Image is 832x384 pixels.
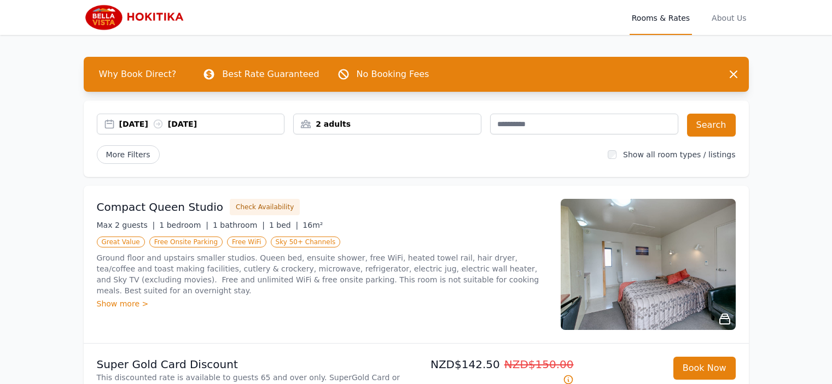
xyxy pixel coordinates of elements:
span: Why Book Direct? [90,63,185,85]
span: Free Onsite Parking [149,237,223,247]
div: [DATE] [DATE] [119,119,284,129]
div: Show more > [97,298,548,309]
p: No Booking Fees [357,68,429,81]
span: 16m² [302,221,323,229]
span: Great Value [97,237,145,247]
p: Best Rate Guaranteed [222,68,319,81]
button: Check Availability [230,199,300,215]
span: Sky 50+ Channels [271,237,341,247]
span: 1 bathroom | [213,221,265,229]
button: Book Now [673,357,736,380]
p: Ground floor and upstairs smaller studios. Queen bed, ensuite shower, free WiFi, heated towel rai... [97,252,548,296]
span: 1 bed | [269,221,298,229]
p: Super Gold Card Discount [97,357,412,372]
span: Max 2 guests | [97,221,155,229]
button: Search [687,114,736,137]
span: Free WiFi [227,237,266,247]
div: 2 adults [294,119,481,129]
h3: Compact Queen Studio [97,199,224,215]
span: More Filters [97,145,160,164]
img: Bella Vista Hokitika [84,4,189,31]
label: Show all room types / listings [623,150,735,159]
span: NZD$150.00 [504,358,574,371]
span: 1 bedroom | [159,221,208,229]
